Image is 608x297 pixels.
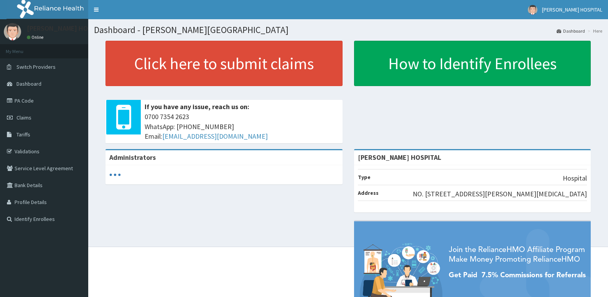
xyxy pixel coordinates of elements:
[4,23,21,40] img: User Image
[557,28,585,34] a: Dashboard
[358,153,441,162] strong: [PERSON_NAME] HOSPITAL
[27,35,45,40] a: Online
[94,25,602,35] h1: Dashboard - [PERSON_NAME][GEOGRAPHIC_DATA]
[16,131,30,138] span: Tariffs
[105,41,343,86] a: Click here to submit claims
[145,112,339,141] span: 0700 7354 2623 WhatsApp: [PHONE_NUMBER] Email:
[413,189,587,199] p: NO. [STREET_ADDRESS][PERSON_NAME][MEDICAL_DATA]
[16,80,41,87] span: Dashboard
[528,5,537,15] img: User Image
[542,6,602,13] span: [PERSON_NAME] HOSPITAL
[358,189,379,196] b: Address
[145,102,249,111] b: If you have any issue, reach us on:
[16,114,31,121] span: Claims
[563,173,587,183] p: Hospital
[586,28,602,34] li: Here
[109,169,121,181] svg: audio-loading
[109,153,156,162] b: Administrators
[27,25,109,32] p: [PERSON_NAME] HOSPITAL
[358,174,371,181] b: Type
[354,41,591,86] a: How to Identify Enrollees
[162,132,268,141] a: [EMAIL_ADDRESS][DOMAIN_NAME]
[16,63,56,70] span: Switch Providers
